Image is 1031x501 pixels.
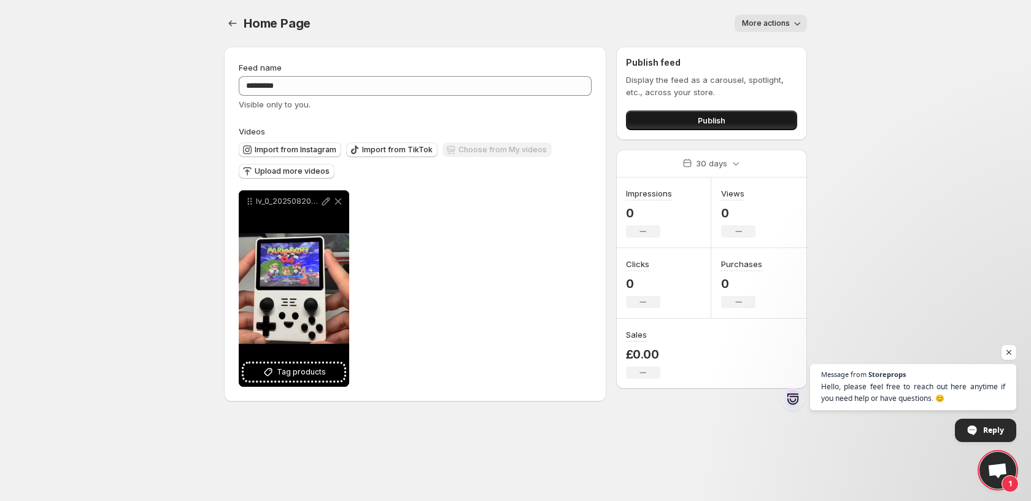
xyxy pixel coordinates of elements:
span: Hello, please feel free to reach out here anytime if you need help or have questions. 😊 [821,381,1005,404]
p: lv_0_20250820220432 [256,196,320,206]
button: Tag products [244,363,344,381]
span: Import from Instagram [255,145,336,155]
p: 0 [626,276,660,291]
span: Tag products [277,366,326,378]
span: Publish [698,114,725,126]
span: Reply [983,419,1004,441]
h3: Purchases [721,258,762,270]
span: Videos [239,126,265,136]
p: 0 [626,206,672,220]
p: 0 [721,206,755,220]
h2: Publish feed [626,56,797,69]
span: 1 [1002,475,1019,492]
p: 30 days [696,157,727,169]
h3: Sales [626,328,647,341]
span: Feed name [239,63,282,72]
h3: Views [721,187,744,200]
h3: Clicks [626,258,649,270]
button: More actions [735,15,807,32]
p: 0 [721,276,762,291]
button: Import from Instagram [239,142,341,157]
p: £0.00 [626,347,660,362]
span: Message from [821,371,867,378]
button: Publish [626,111,797,130]
span: Upload more videos [255,166,330,176]
button: Settings [224,15,241,32]
span: Import from TikTok [362,145,433,155]
button: Import from TikTok [346,142,438,157]
span: More actions [742,18,790,28]
h3: Impressions [626,187,672,200]
span: Visible only to you. [239,99,311,109]
div: lv_0_20250820220432Tag products [239,190,349,387]
button: Upload more videos [239,164,334,179]
span: Storeprops [868,371,906,378]
p: Display the feed as a carousel, spotlight, etc., across your store. [626,74,797,98]
span: Home Page [244,16,311,31]
a: Open chat [979,452,1016,489]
